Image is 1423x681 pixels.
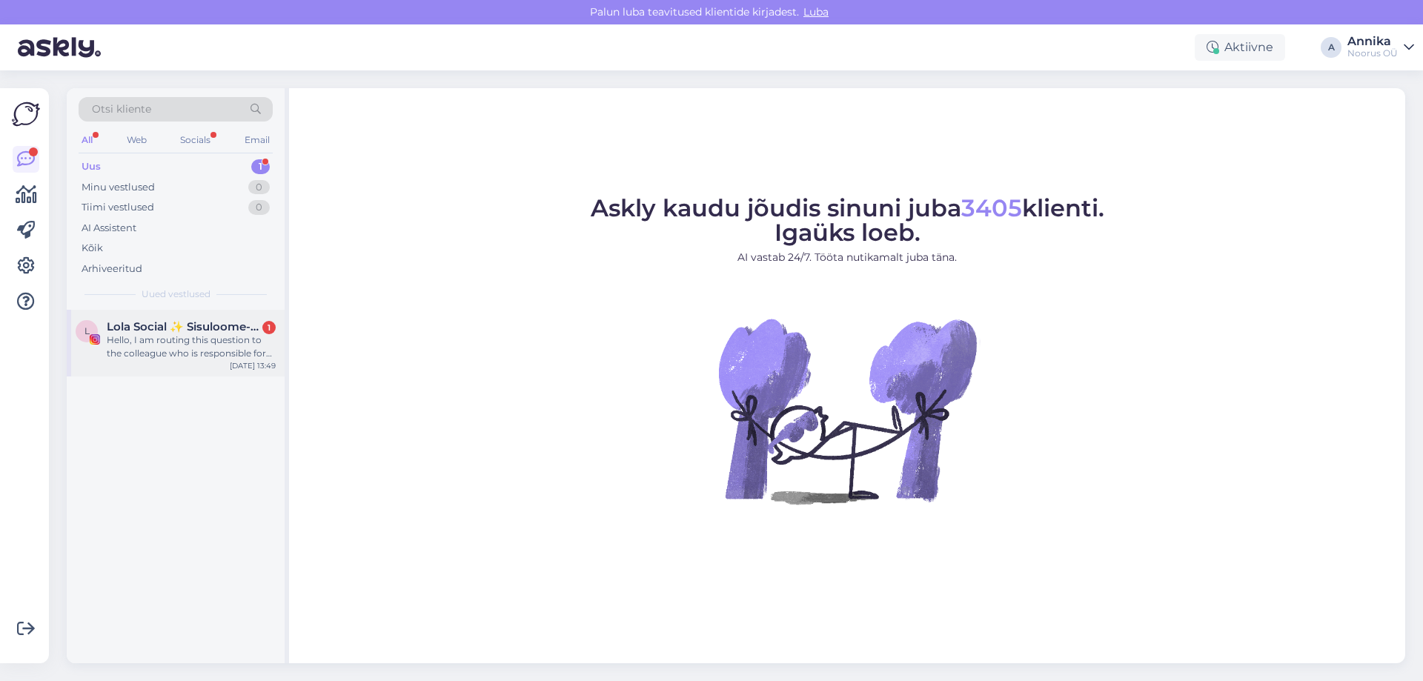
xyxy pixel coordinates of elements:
[82,200,154,215] div: Tiimi vestlused
[251,159,270,174] div: 1
[82,241,103,256] div: Kõik
[107,333,276,360] div: Hello, I am routing this question to the colleague who is responsible for this topic. The reply m...
[799,5,833,19] span: Luba
[82,221,136,236] div: AI Assistent
[242,130,273,150] div: Email
[714,277,981,544] img: No Chat active
[262,321,276,334] div: 1
[248,200,270,215] div: 0
[961,193,1022,222] span: 3405
[1347,36,1398,47] div: Annika
[591,193,1104,247] span: Askly kaudu jõudis sinuni juba klienti. Igaüks loeb.
[82,159,101,174] div: Uus
[82,180,155,195] div: Minu vestlused
[92,102,151,117] span: Otsi kliente
[82,262,142,276] div: Arhiveeritud
[84,325,90,336] span: L
[1321,37,1341,58] div: A
[1347,47,1398,59] div: Noorus OÜ
[124,130,150,150] div: Web
[177,130,213,150] div: Socials
[12,100,40,128] img: Askly Logo
[248,180,270,195] div: 0
[79,130,96,150] div: All
[230,360,276,371] div: [DATE] 13:49
[142,288,210,301] span: Uued vestlused
[107,320,261,333] span: Lola Social ✨ Sisuloome- ja halduse agentuur ✨
[1195,34,1285,61] div: Aktiivne
[591,250,1104,265] p: AI vastab 24/7. Tööta nutikamalt juba täna.
[1347,36,1414,59] a: AnnikaNoorus OÜ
